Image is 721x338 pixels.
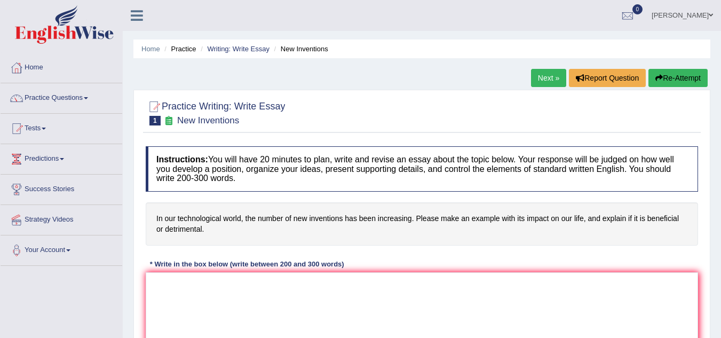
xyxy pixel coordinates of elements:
[272,44,328,54] li: New Inventions
[531,69,566,87] a: Next »
[146,202,698,246] h4: In our technological world, the number of new inventions has been increasing. Please make an exam...
[141,45,160,53] a: Home
[1,205,122,232] a: Strategy Videos
[162,44,196,54] li: Practice
[146,99,285,125] h2: Practice Writing: Write Essay
[1,83,122,110] a: Practice Questions
[632,4,643,14] span: 0
[569,69,646,87] button: Report Question
[163,116,175,126] small: Exam occurring question
[1,53,122,80] a: Home
[146,259,348,269] div: * Write in the box below (write between 200 and 300 words)
[648,69,708,87] button: Re-Attempt
[1,114,122,140] a: Tests
[1,175,122,201] a: Success Stories
[177,115,239,125] small: New Inventions
[149,116,161,125] span: 1
[1,144,122,171] a: Predictions
[156,155,208,164] b: Instructions:
[1,235,122,262] a: Your Account
[207,45,270,53] a: Writing: Write Essay
[146,146,698,192] h4: You will have 20 minutes to plan, write and revise an essay about the topic below. Your response ...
